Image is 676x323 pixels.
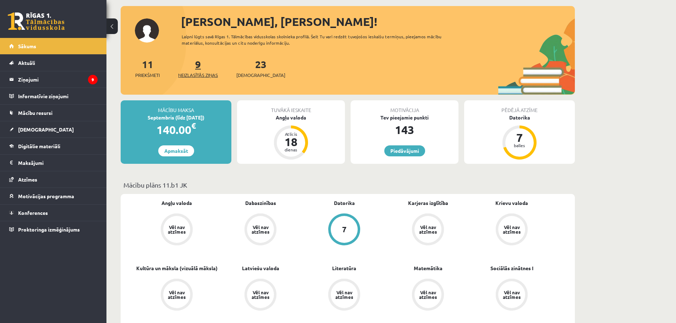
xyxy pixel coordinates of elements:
a: Mācību resursi [9,105,98,121]
span: Motivācijas programma [18,193,74,199]
a: Datorika 7 balles [464,114,575,161]
div: [PERSON_NAME], [PERSON_NAME]! [181,13,575,30]
a: Motivācijas programma [9,188,98,204]
a: Krievu valoda [495,199,528,207]
div: Mācību maksa [121,100,231,114]
span: Konferences [18,210,48,216]
div: Vēl nav atzīmes [251,225,270,234]
a: Karjeras izglītība [408,199,448,207]
div: Vēl nav atzīmes [502,225,522,234]
a: Matemātika [414,264,443,272]
legend: Maksājumi [18,155,98,171]
a: Sākums [9,38,98,54]
div: Septembris (līdz [DATE]) [121,114,231,121]
a: Kultūra un māksla (vizuālā māksla) [136,264,218,272]
a: Dabaszinības [245,199,276,207]
a: 23[DEMOGRAPHIC_DATA] [236,58,285,79]
div: Atlicis [280,132,302,136]
a: Angļu valoda Atlicis 18 dienas [237,114,345,161]
span: € [191,121,196,131]
div: Vēl nav atzīmes [418,290,438,299]
span: Priekšmeti [135,72,160,79]
div: dienas [280,147,302,152]
span: Digitālie materiāli [18,143,60,149]
a: 9Neizlasītās ziņas [178,58,218,79]
div: 143 [351,121,458,138]
a: Vēl nav atzīmes [386,213,470,247]
a: Sociālās zinātnes I [490,264,533,272]
a: Vēl nav atzīmes [302,279,386,312]
a: Digitālie materiāli [9,138,98,154]
a: 7 [302,213,386,247]
a: Vēl nav atzīmes [135,213,219,247]
div: 140.00 [121,121,231,138]
a: [DEMOGRAPHIC_DATA] [9,121,98,138]
p: Mācību plāns 11.b1 JK [123,180,572,190]
span: Atzīmes [18,176,37,183]
div: balles [509,143,530,147]
span: Sākums [18,43,36,49]
div: Vēl nav atzīmes [502,290,522,299]
span: [DEMOGRAPHIC_DATA] [236,72,285,79]
a: Latviešu valoda [242,264,279,272]
span: Neizlasītās ziņas [178,72,218,79]
div: Laipni lūgts savā Rīgas 1. Tālmācības vidusskolas skolnieka profilā. Šeit Tu vari redzēt tuvojošo... [182,33,454,46]
legend: Ziņojumi [18,71,98,88]
a: Literatūra [332,264,356,272]
a: 11Priekšmeti [135,58,160,79]
a: Proktoringa izmēģinājums [9,221,98,238]
div: Pēdējā atzīme [464,100,575,114]
a: Vēl nav atzīmes [135,279,219,312]
a: Informatīvie ziņojumi [9,88,98,104]
a: Vēl nav atzīmes [470,213,554,247]
span: [DEMOGRAPHIC_DATA] [18,126,74,133]
div: 7 [342,225,347,233]
div: Tuvākā ieskaite [237,100,345,114]
div: Vēl nav atzīmes [167,225,187,234]
div: 7 [509,132,530,143]
span: Mācību resursi [18,110,53,116]
div: 18 [280,136,302,147]
i: 9 [88,75,98,84]
a: Piedāvājumi [384,145,425,156]
div: Angļu valoda [237,114,345,121]
a: Aktuāli [9,55,98,71]
a: Vēl nav atzīmes [219,213,302,247]
span: Aktuāli [18,60,35,66]
div: Datorika [464,114,575,121]
a: Maksājumi [9,155,98,171]
a: Atzīmes [9,171,98,188]
div: Vēl nav atzīmes [418,225,438,234]
a: Angļu valoda [161,199,192,207]
div: Motivācija [351,100,458,114]
div: Tev pieejamie punkti [351,114,458,121]
div: Vēl nav atzīmes [251,290,270,299]
a: Konferences [9,205,98,221]
a: Rīgas 1. Tālmācības vidusskola [8,12,65,30]
a: Datorika [334,199,355,207]
div: Vēl nav atzīmes [334,290,354,299]
a: Ziņojumi9 [9,71,98,88]
a: Vēl nav atzīmes [386,279,470,312]
div: Vēl nav atzīmes [167,290,187,299]
span: Proktoringa izmēģinājums [18,226,80,233]
legend: Informatīvie ziņojumi [18,88,98,104]
a: Vēl nav atzīmes [470,279,554,312]
a: Apmaksāt [158,145,194,156]
a: Vēl nav atzīmes [219,279,302,312]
